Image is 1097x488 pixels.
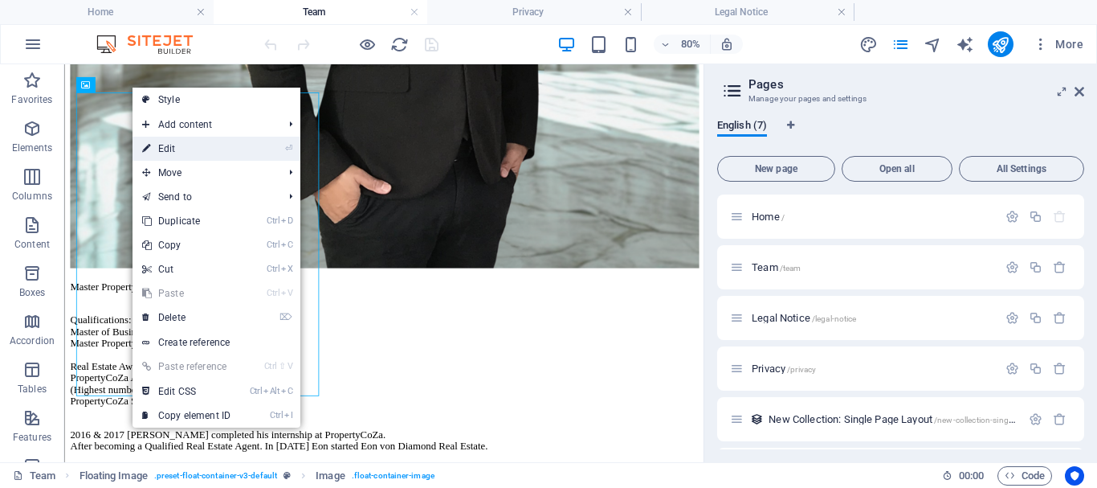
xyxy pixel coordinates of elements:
i: Ctrl [270,410,283,420]
span: Click to open page [752,261,801,273]
nav: breadcrumb [80,466,434,486]
a: Click to cancel selection. Double-click to open Pages [13,466,55,486]
span: /new-collection-single-page-layout [934,416,1060,424]
i: ⇧ [279,361,286,371]
button: Usercentrics [1065,466,1084,486]
span: : [970,470,973,482]
h4: Team [214,3,427,21]
button: design [859,35,879,54]
button: All Settings [959,156,1084,182]
div: Duplicate [1029,311,1042,325]
span: /team [780,264,801,273]
span: . preset-float-container-v3-default [154,466,277,486]
span: 00 00 [959,466,984,486]
a: Send to [133,185,276,209]
span: . float-container-image [352,466,434,486]
span: Click to select. Double-click to edit [316,466,345,486]
i: Publish [991,35,1009,54]
a: CtrlXCut [133,257,240,281]
span: Click to open page [752,363,816,375]
i: Ctrl [267,240,279,250]
div: Team/team [747,262,997,273]
div: Legal Notice/legal-notice [747,313,997,323]
a: CtrlICopy element ID [133,404,240,428]
div: Duplicate [1029,210,1042,223]
button: pages [891,35,911,54]
span: New page [724,164,828,174]
div: Remove [1053,362,1066,375]
p: Boxes [19,286,46,299]
a: CtrlDDuplicate [133,209,240,233]
a: CtrlVPaste [133,281,240,306]
i: Ctrl [250,386,263,396]
h2: Pages [748,77,1084,92]
div: Duplicate [1029,260,1042,274]
span: More [1033,36,1083,52]
span: Click to open page [752,312,856,324]
a: Style [133,88,300,112]
p: Features [13,431,51,444]
i: Reload page [390,35,409,54]
i: C [281,240,292,250]
div: Settings [1005,260,1019,274]
i: Ctrl [264,361,277,371]
p: Accordion [10,334,55,347]
button: text_generator [956,35,975,54]
span: Code [1005,466,1045,486]
i: I [284,410,292,420]
a: CtrlAltCEdit CSS [133,379,240,404]
p: Columns [12,190,52,203]
a: ⏎Edit [133,137,240,161]
div: Settings [1029,412,1042,426]
a: Create reference [133,330,300,355]
i: ⏎ [285,143,292,154]
button: 80% [654,35,711,54]
i: V [288,361,292,371]
button: Click here to leave preview mode and continue editing [357,35,377,54]
i: AI Writer [956,35,974,54]
i: V [281,288,292,298]
div: Language Tabs [717,119,1084,150]
i: C [281,386,292,396]
a: Ctrl⇧VPaste reference [133,355,240,379]
button: reload [389,35,409,54]
h6: 80% [678,35,703,54]
div: Remove [1053,311,1066,325]
p: Favorites [11,93,52,106]
div: Remove [1053,412,1066,426]
div: Duplicate [1029,362,1042,375]
div: Home/ [747,211,997,222]
span: /privacy [787,365,816,374]
div: Settings [1005,210,1019,223]
i: X [281,264,292,274]
p: Content [14,238,50,251]
h6: Session time [942,466,985,486]
div: Privacy/privacy [747,363,997,374]
span: Open all [849,164,945,174]
span: English (7) [717,116,767,138]
i: Ctrl [267,288,279,298]
i: On resize automatically adjust zoom level to fit chosen device. [720,37,734,51]
button: More [1026,31,1090,57]
span: Add content [133,113,276,137]
button: navigator [924,35,943,54]
p: Elements [12,141,53,154]
div: This layout is used as a template for all items (e.g. a blog post) of this collection. The conten... [750,412,764,426]
span: Click to open page [752,211,785,223]
a: ⌦Delete [133,306,240,330]
span: /legal-notice [812,314,857,323]
img: Editor Logo [92,35,213,54]
div: Remove [1053,260,1066,274]
button: Open all [842,156,952,182]
i: This element is a customizable preset [283,471,291,480]
i: D [281,215,292,226]
div: New Collection: Single Page Layout/new-collection-single-page-layout [764,414,1021,424]
p: Tables [18,383,47,396]
span: Move [133,161,276,185]
h4: Legal Notice [641,3,854,21]
div: Settings [1005,362,1019,375]
i: Ctrl [267,215,279,226]
span: / [781,213,785,222]
i: Design (Ctrl+Alt+Y) [859,35,878,54]
h4: Privacy [427,3,641,21]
